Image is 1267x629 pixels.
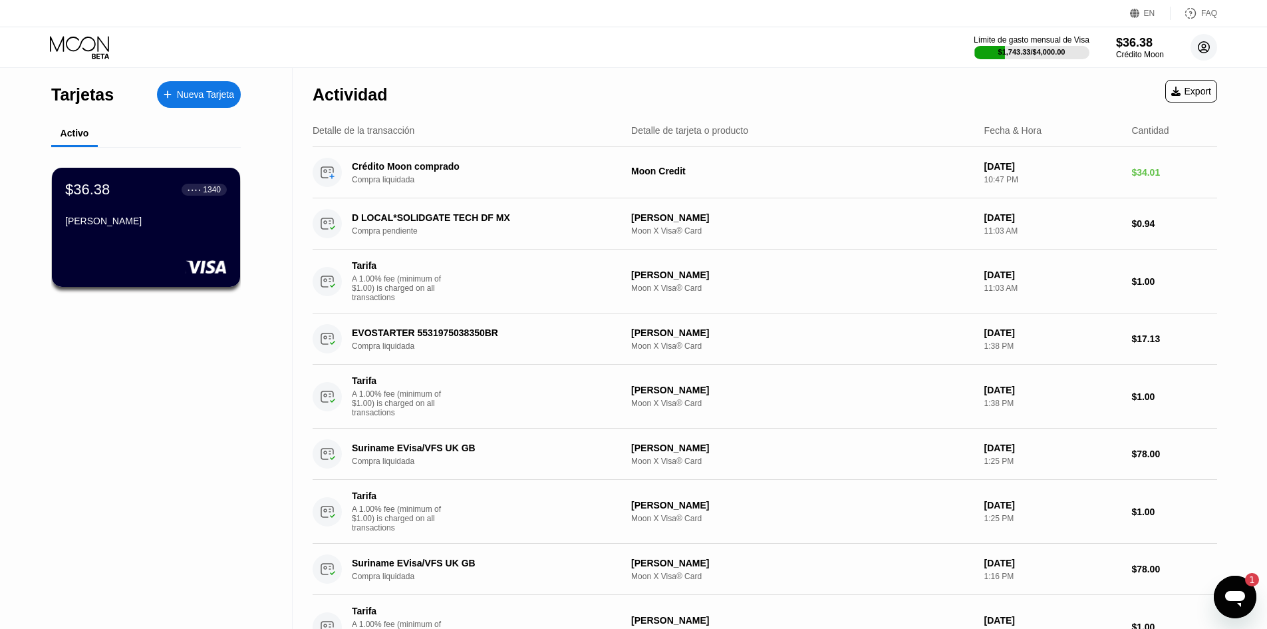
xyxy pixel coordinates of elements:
div: TarifaA 1.00% fee (minimum of $1.00) is charged on all transactions[PERSON_NAME]Moon X Visa® Card... [313,480,1217,544]
div: Moon Credit [631,166,974,176]
div: $36.38 [65,181,110,198]
div: [DATE] [984,327,1121,338]
div: $78.00 [1131,564,1217,574]
div: Tarifa [352,606,445,616]
div: Compra liquidada [352,572,629,581]
div: Compra pendiente [352,226,629,236]
div: Tarifa [352,260,445,271]
div: $1,743.33 / $4,000.00 [998,48,1065,56]
div: 1340 [203,185,221,194]
div: TarifaA 1.00% fee (minimum of $1.00) is charged on all transactions[PERSON_NAME]Moon X Visa® Card... [313,250,1217,314]
div: 1:38 PM [984,341,1121,351]
div: Export [1165,80,1217,103]
div: Crédito Moon compradoCompra liquidadaMoon Credit[DATE]10:47 PM$34.01 [313,147,1217,198]
div: [DATE] [984,212,1121,223]
div: Activo [61,128,89,138]
div: Tarifa [352,375,445,386]
div: FAQ [1171,7,1217,20]
div: Nueva Tarjeta [177,89,234,101]
div: EN [1144,9,1155,18]
div: Moon X Visa® Card [631,284,974,293]
div: Crédito Moon [1116,50,1164,59]
div: Tarjetas [51,85,114,105]
div: $36.38 [1116,36,1164,50]
div: Suriname EVisa/VFS UK GBCompra liquidada[PERSON_NAME]Moon X Visa® Card[DATE]1:25 PM$78.00 [313,429,1217,480]
div: Moon X Visa® Card [631,226,974,236]
div: A 1.00% fee (minimum of $1.00) is charged on all transactions [352,389,452,417]
div: $78.00 [1131,449,1217,459]
div: $1.00 [1131,507,1217,517]
div: Cantidad [1131,125,1169,136]
iframe: Botón para iniciar la ventana de mensajería, 1 mensaje sin leer [1214,576,1256,618]
div: 1:16 PM [984,572,1121,581]
div: Compra liquidada [352,457,629,466]
div: $36.38● ● ● ●1340[PERSON_NAME] [52,168,240,287]
div: Moon X Visa® Card [631,399,974,408]
div: Moon X Visa® Card [631,457,974,466]
div: Límite de gasto mensual de Visa$1,743.33/$4,000.00 [974,35,1089,59]
div: Nueva Tarjeta [157,81,241,108]
div: 10:47 PM [984,175,1121,184]
div: 1:38 PM [984,399,1121,408]
div: [PERSON_NAME] [631,212,974,223]
div: $36.38Crédito Moon [1116,36,1164,59]
div: Límite de gasto mensual de Visa [974,35,1089,45]
div: $17.13 [1131,333,1217,344]
div: [PERSON_NAME] [631,500,974,511]
div: TarifaA 1.00% fee (minimum of $1.00) is charged on all transactions[PERSON_NAME]Moon X Visa® Card... [313,365,1217,429]
div: [PERSON_NAME] [631,385,974,395]
div: [DATE] [984,161,1121,172]
div: A 1.00% fee (minimum of $1.00) is charged on all transactions [352,505,452,532]
div: [PERSON_NAME] [631,615,974,626]
iframe: Número de mensajes sin leer [1232,573,1259,586]
div: Suriname EVisa/VFS UK GB [352,558,610,568]
div: [PERSON_NAME] [631,558,974,568]
div: [PERSON_NAME] [631,327,974,338]
div: Compra liquidada [352,175,629,184]
div: Actividad [313,85,388,105]
div: D LOCAL*SOLIDGATE TECH DF MXCompra pendiente[PERSON_NAME]Moon X Visa® Card[DATE]11:03 AM$0.94 [313,198,1217,250]
div: [DATE] [984,443,1121,453]
div: 1:25 PM [984,514,1121,523]
div: Fecha & Hora [984,125,1042,136]
div: [PERSON_NAME] [65,216,227,226]
div: 11:03 AM [984,284,1121,293]
div: ● ● ● ● [188,188,201,192]
div: $0.94 [1131,218,1217,229]
div: $1.00 [1131,391,1217,402]
div: Moon X Visa® Card [631,341,974,351]
div: Moon X Visa® Card [631,514,974,523]
div: Tarifa [352,491,445,501]
div: [PERSON_NAME] [631,443,974,453]
div: Export [1171,86,1211,97]
div: [DATE] [984,270,1121,280]
div: Detalle de tarjeta o producto [631,125,748,136]
div: Crédito Moon comprado [352,161,610,172]
div: EVOSTARTER 5531975038350BR [352,327,610,338]
div: Compra liquidada [352,341,629,351]
div: 1:25 PM [984,457,1121,466]
div: EN [1130,7,1171,20]
div: [DATE] [984,615,1121,626]
div: D LOCAL*SOLIDGATE TECH DF MX [352,212,610,223]
div: Detalle de la transacción [313,125,414,136]
div: [PERSON_NAME] [631,270,974,280]
div: FAQ [1201,9,1217,18]
div: Suriname EVisa/VFS UK GBCompra liquidada[PERSON_NAME]Moon X Visa® Card[DATE]1:16 PM$78.00 [313,544,1217,595]
div: $1.00 [1131,276,1217,287]
div: 11:03 AM [984,226,1121,236]
div: A 1.00% fee (minimum of $1.00) is charged on all transactions [352,274,452,302]
div: [DATE] [984,500,1121,511]
div: [DATE] [984,558,1121,568]
div: [DATE] [984,385,1121,395]
div: $34.01 [1131,167,1217,178]
div: Suriname EVisa/VFS UK GB [352,443,610,453]
div: EVOSTARTER 5531975038350BRCompra liquidada[PERSON_NAME]Moon X Visa® Card[DATE]1:38 PM$17.13 [313,314,1217,365]
div: Moon X Visa® Card [631,572,974,581]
